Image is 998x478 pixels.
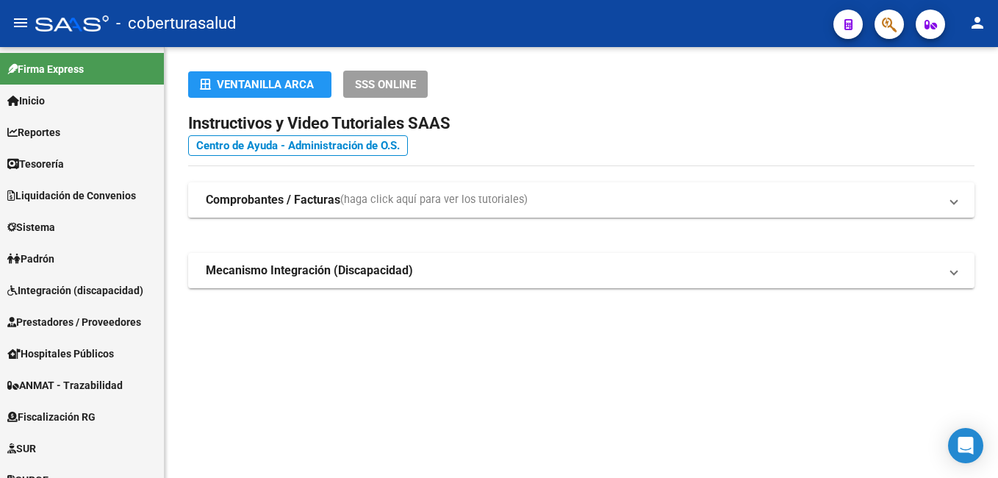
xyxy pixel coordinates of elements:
[7,219,55,235] span: Sistema
[7,251,54,267] span: Padrón
[116,7,236,40] span: - coberturasalud
[969,14,986,32] mat-icon: person
[343,71,428,98] button: SSS ONLINE
[206,263,413,279] strong: Mecanismo Integración (Discapacidad)
[7,93,45,109] span: Inicio
[7,377,123,393] span: ANMAT - Trazabilidad
[7,188,136,204] span: Liquidación de Convenios
[188,135,408,156] a: Centro de Ayuda - Administración de O.S.
[7,314,141,330] span: Prestadores / Proveedores
[7,282,143,299] span: Integración (discapacidad)
[7,440,36,457] span: SUR
[206,192,340,208] strong: Comprobantes / Facturas
[7,124,60,140] span: Reportes
[12,14,29,32] mat-icon: menu
[188,182,974,218] mat-expansion-panel-header: Comprobantes / Facturas(haga click aquí para ver los tutoriales)
[188,110,974,138] h2: Instructivos y Video Tutoriales SAAS
[7,61,84,77] span: Firma Express
[188,71,331,98] button: Ventanilla ARCA
[200,71,320,98] div: Ventanilla ARCA
[7,156,64,172] span: Tesorería
[355,78,416,91] span: SSS ONLINE
[340,192,528,208] span: (haga click aquí para ver los tutoriales)
[7,346,114,362] span: Hospitales Públicos
[188,253,974,288] mat-expansion-panel-header: Mecanismo Integración (Discapacidad)
[7,409,96,425] span: Fiscalización RG
[948,428,983,463] div: Open Intercom Messenger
